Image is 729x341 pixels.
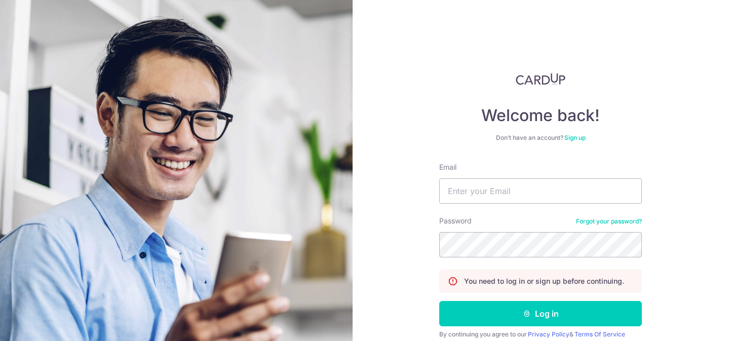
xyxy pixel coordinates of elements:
label: Password [439,216,472,226]
h4: Welcome back! [439,105,642,126]
div: By continuing you agree to our & [439,330,642,338]
button: Log in [439,301,642,326]
p: You need to log in or sign up before continuing. [464,276,624,286]
label: Email [439,162,456,172]
a: Terms Of Service [574,330,625,338]
a: Privacy Policy [528,330,569,338]
input: Enter your Email [439,178,642,204]
div: Don’t have an account? [439,134,642,142]
a: Forgot your password? [576,217,642,225]
a: Sign up [564,134,586,141]
img: CardUp Logo [516,73,565,85]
